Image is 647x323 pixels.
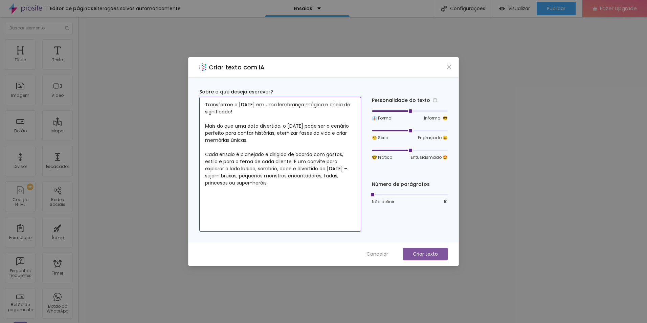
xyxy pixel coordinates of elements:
span: 🤓 Prático [372,154,392,160]
span: Não definir [372,199,394,205]
div: Sobre o que deseja escrever? [199,88,361,95]
textarea: Transforme o [DATE] em uma lembrança mágica e cheia de significado! Mais do que uma data divertid... [199,97,361,232]
h2: Criar texto com IA [209,63,265,72]
div: Personalidade do texto [372,96,448,104]
span: Entusiasmado 🤩 [411,154,448,160]
button: Cancelar [360,248,395,260]
button: Close [446,63,453,70]
span: close [446,64,452,69]
p: Criar texto [413,251,438,258]
span: 🧐 Sério [372,135,388,141]
span: Informal 😎 [424,115,448,121]
button: Criar texto [403,248,448,260]
span: Engraçado 😄 [418,135,448,141]
span: 👔 Formal [372,115,393,121]
div: Número de parágrafos [372,181,448,188]
span: Cancelar [366,251,388,258]
span: 10 [444,199,448,205]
